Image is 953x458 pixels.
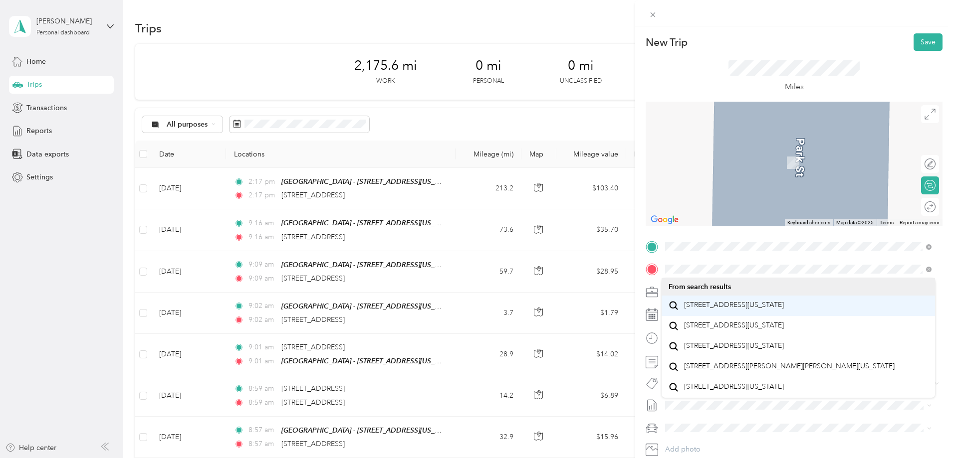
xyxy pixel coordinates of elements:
a: Open this area in Google Maps (opens a new window) [648,213,681,226]
span: [STREET_ADDRESS][US_STATE] [684,301,784,309]
button: Save [914,33,943,51]
span: [STREET_ADDRESS][US_STATE] [684,321,784,330]
p: Miles [785,81,804,93]
span: [STREET_ADDRESS][US_STATE] [684,341,784,350]
img: Google [648,213,681,226]
button: Keyboard shortcuts [787,219,830,226]
a: Terms (opens in new tab) [880,220,894,225]
p: New Trip [646,35,688,49]
a: Report a map error [900,220,940,225]
span: From search results [669,283,731,291]
iframe: Everlance-gr Chat Button Frame [897,402,953,458]
span: [STREET_ADDRESS][US_STATE] [684,382,784,391]
span: [STREET_ADDRESS][PERSON_NAME][PERSON_NAME][US_STATE] [684,362,895,371]
span: Map data ©2025 [836,220,874,225]
button: Add photo [662,443,943,457]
